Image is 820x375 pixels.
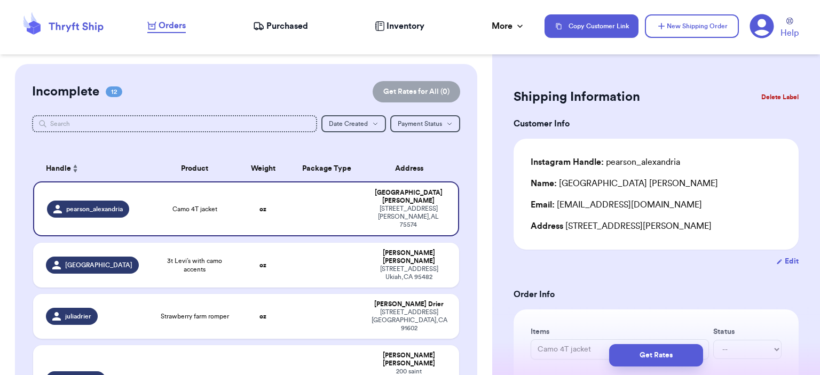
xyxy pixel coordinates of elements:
button: Get Rates [609,344,703,366]
div: [STREET_ADDRESS] [PERSON_NAME] , AL 75574 [372,205,445,229]
span: juliadrier [65,312,91,321]
input: Search [32,115,317,132]
a: Orders [147,19,186,33]
button: Edit [776,256,799,267]
span: Instagram Handle: [531,158,604,166]
h2: Incomplete [32,83,99,100]
span: Help [780,27,799,39]
span: Camo 4T jacket [172,205,217,213]
th: Weight [238,156,289,181]
button: Delete Label [757,85,803,109]
div: More [492,20,525,33]
label: Items [531,326,709,337]
span: Handle [46,163,71,174]
div: [PERSON_NAME] [PERSON_NAME] [372,352,446,368]
div: [STREET_ADDRESS] [GEOGRAPHIC_DATA] , CA 91602 [372,308,446,332]
div: [GEOGRAPHIC_DATA] [PERSON_NAME] [372,189,445,205]
div: pearson_alexandria [531,156,680,169]
button: Payment Status [390,115,460,132]
div: [PERSON_NAME] [PERSON_NAME] [372,249,446,265]
span: Inventory [387,20,424,33]
span: Strawberry farm romper [161,312,229,321]
button: Get Rates for All (0) [373,81,460,102]
span: Orders [159,19,186,32]
h3: Customer Info [514,117,799,130]
h2: Shipping Information [514,89,640,106]
button: Date Created [321,115,386,132]
span: Payment Status [398,121,442,127]
th: Package Type [289,156,366,181]
button: Copy Customer Link [545,14,638,38]
label: Status [713,326,782,337]
strong: oz [259,206,266,212]
span: Email: [531,201,555,209]
span: [GEOGRAPHIC_DATA] [65,261,132,269]
div: [STREET_ADDRESS] Ukiah , CA 95482 [372,265,446,281]
button: Sort ascending [71,162,80,175]
span: 12 [106,86,122,97]
span: Address [531,222,563,230]
th: Product [152,156,238,181]
span: pearson_alexandria [66,205,123,213]
div: [GEOGRAPHIC_DATA] [PERSON_NAME] [531,177,718,190]
span: Purchased [266,20,308,33]
th: Address [365,156,459,181]
strong: oz [259,262,266,268]
span: 3t Levi’s with camo accents [159,257,231,274]
a: Help [780,18,799,39]
span: Date Created [329,121,368,127]
h3: Order Info [514,288,799,301]
button: New Shipping Order [645,14,739,38]
strong: oz [259,313,266,320]
a: Purchased [253,20,308,33]
div: [EMAIL_ADDRESS][DOMAIN_NAME] [531,198,782,211]
div: [PERSON_NAME] Drier [372,300,446,308]
span: Name: [531,179,557,188]
a: Inventory [375,20,424,33]
div: [STREET_ADDRESS][PERSON_NAME] [531,220,782,233]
